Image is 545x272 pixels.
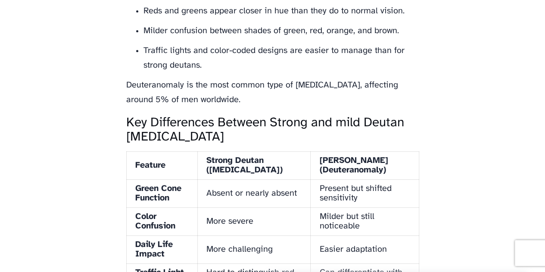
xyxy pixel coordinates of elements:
td: More challenging [198,235,311,263]
li: Milder confusion between shades of green, red, orange, and brown. [143,24,419,38]
th: [PERSON_NAME] (Deuteranomaly) [311,151,419,179]
li: Reds and greens appear closer in hue than they do to normal vision. [143,4,419,19]
strong: Green Cone Function [135,184,181,203]
td: Absent or nearly absent [198,179,311,207]
strong: Daily Life Impact [135,240,173,259]
td: More severe [198,207,311,235]
td: Easier adaptation [311,235,419,263]
strong: Color Confusion [135,212,175,231]
th: Strong Deutan ([MEDICAL_DATA]) [198,151,311,179]
li: Traffic lights and color-coded designs are easier to manage than for strong deutans. [143,44,419,73]
h3: Key Differences Between Strong and mild Deutan [MEDICAL_DATA] [126,116,419,144]
td: Present but shifted sensitivity [311,179,419,207]
td: Milder but still noticeable [311,207,419,235]
p: Deuteranomaly is the most common type of [MEDICAL_DATA], affecting around 5% of men worldwide. [126,78,419,107]
th: Feature [126,151,198,179]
